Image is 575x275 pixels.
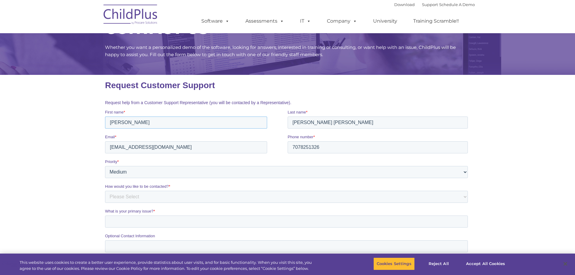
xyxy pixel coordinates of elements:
[407,15,465,27] a: Training Scramble!!
[195,15,235,27] a: Software
[101,0,161,30] img: ChildPlus by Procare Solutions
[294,15,317,27] a: IT
[367,15,403,27] a: University
[239,15,290,27] a: Assessments
[373,257,415,270] button: Cookies Settings
[559,257,572,270] button: Close
[422,2,438,7] a: Support
[420,257,458,270] button: Reject All
[321,15,363,27] a: Company
[105,44,456,57] span: Whether you want a personalized demo of the software, looking for answers, interested in training...
[394,2,475,7] font: |
[439,2,475,7] a: Schedule A Demo
[463,257,508,270] button: Accept All Cookies
[394,2,415,7] a: Download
